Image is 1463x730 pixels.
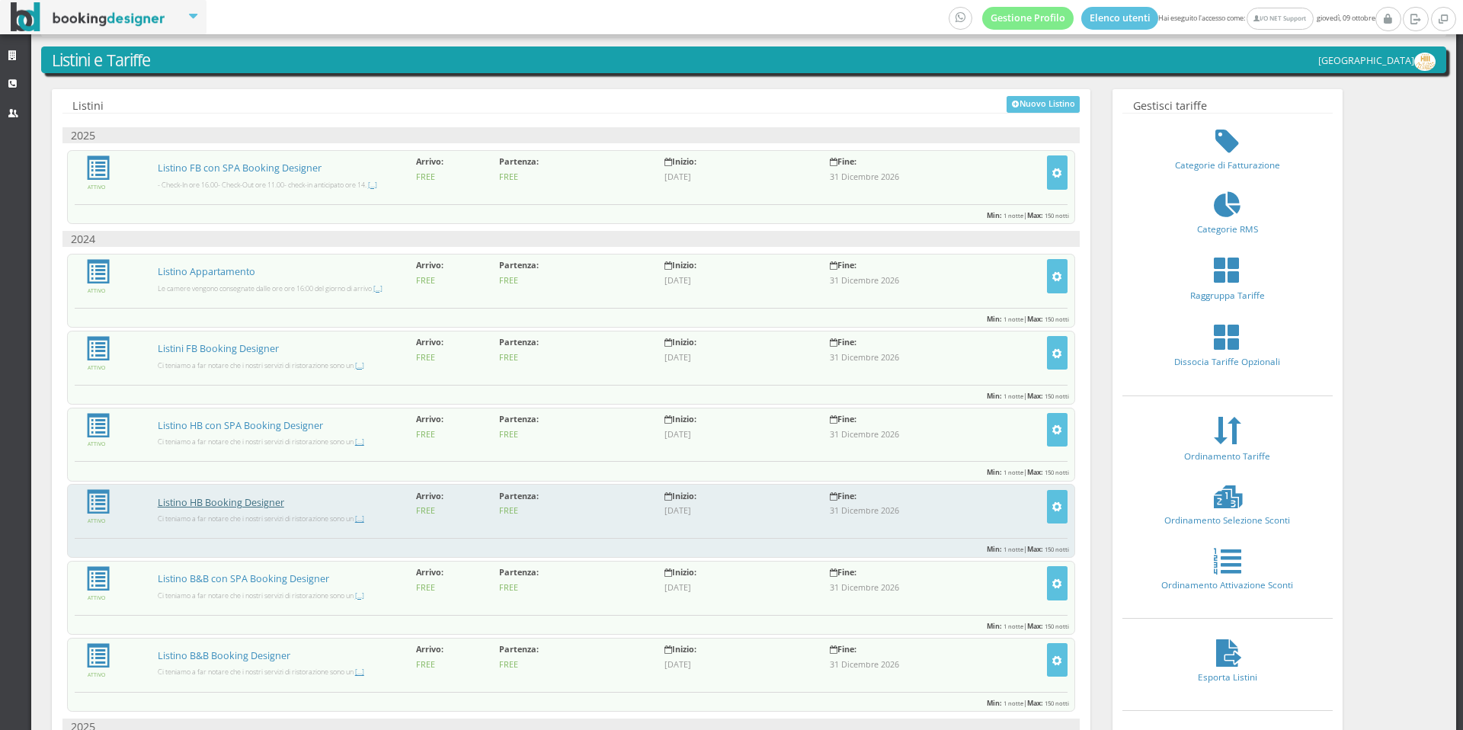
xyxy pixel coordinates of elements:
[499,566,539,578] label: Partenza:
[830,171,975,182] p: 31 Dicembre 2026
[158,649,290,662] a: Listino B&B Booking Designer
[373,283,383,293] a: [...]
[1318,53,1436,71] h5: [GEOGRAPHIC_DATA]
[664,171,809,182] p: [DATE]
[416,274,435,286] span: FREE
[830,581,975,593] p: 31 Dicembre 2026
[1122,315,1333,382] a: Dissocia Tariffe Opzionali
[416,658,435,670] span: FREE
[664,490,696,501] label: Inizio:
[416,643,443,655] label: Arrivo:
[499,504,518,516] span: FREE
[987,545,1069,558] div: |
[987,392,1069,405] div: |
[664,428,809,440] p: [DATE]
[1045,212,1069,219] small: 150 notti
[987,699,1002,709] label: Min:
[1004,392,1023,400] small: 1 notte
[987,699,1069,712] div: |
[1045,546,1069,553] small: 150 notti
[830,643,856,655] label: Fine:
[1122,632,1333,696] a: Esporta Listini
[416,428,435,440] span: FREE
[158,431,406,447] p: Ci teniamo a far notare che i nostri servizi di ristorazione sono un
[1134,671,1321,684] h2: Esporta Listini
[1122,120,1333,184] a: Categorie di Fatturazione
[499,351,518,363] span: FREE
[1134,355,1321,368] h2: Dissocia Tariffe Opzionali
[987,315,1069,328] div: |
[158,419,323,432] a: Listino HB con SPA Booking Designer
[1414,53,1436,71] img: 7c0862096cf711ef80740a08fec56849.png
[987,211,1069,224] div: |
[416,336,443,347] label: Arrivo:
[987,315,1002,325] label: Min:
[355,437,364,447] a: [...]
[158,661,406,677] p: Ci teniamo a far notare che i nostri servizi di ristorazione sono un
[416,581,435,593] span: FREE
[499,658,518,670] span: FREE
[1027,468,1043,478] label: Max:
[416,566,443,578] label: Arrivo:
[1004,469,1023,476] small: 1 notte
[830,504,975,516] p: 31 Dicembre 2026
[830,155,856,167] label: Fine:
[1122,540,1333,604] a: Ordinamento Attivazione Sconti
[664,581,809,593] p: [DATE]
[355,360,364,370] a: [...]
[499,413,539,424] label: Partenza:
[499,336,539,347] label: Partenza:
[1004,212,1023,219] small: 1 notte
[416,259,443,271] label: Arrivo:
[1122,410,1333,476] a: Ordinamento Tariffe
[158,354,406,370] p: Ci teniamo a far notare che i nostri servizi di ristorazione sono un
[830,413,856,424] label: Fine:
[1027,622,1043,632] label: Max:
[499,490,539,501] label: Partenza:
[355,667,364,677] a: [...]
[1045,700,1069,707] small: 150 notti
[830,259,856,271] label: Fine:
[664,351,809,363] p: [DATE]
[1045,315,1069,323] small: 150 notti
[86,440,106,449] div: Attivo
[830,490,856,501] label: Fine:
[1004,546,1023,553] small: 1 notte
[1027,699,1043,709] label: Max:
[949,7,1375,30] span: Hai eseguito l'accesso come: giovedì, 09 ottobre
[664,274,809,286] p: [DATE]
[11,2,165,32] img: BookingDesigner.com
[158,265,255,278] a: Listino Appartamento
[1122,249,1333,315] a: Raggruppa Tariffe
[830,274,975,286] p: 31 Dicembre 2026
[416,504,435,516] span: FREE
[830,336,856,347] label: Fine:
[86,363,106,373] div: Attivo
[664,658,809,670] p: [DATE]
[1122,184,1333,248] a: Categorie RMS
[416,413,443,424] label: Arrivo:
[1134,514,1321,527] h2: Ordinamento Selezione Sconti
[1045,469,1069,476] small: 150 notti
[664,155,696,167] label: Inizio:
[987,545,1002,555] label: Min:
[1027,545,1043,555] label: Max:
[158,277,406,293] p: Le camere vengono consegnate dalle ore ore 16:00 del giorno di arrivo
[1027,211,1043,221] label: Max:
[987,468,1069,481] div: |
[499,428,518,440] span: FREE
[664,259,696,271] label: Inizio:
[52,50,1436,70] h3: Listini e Tariffe
[158,342,279,355] a: Listini FB Booking Designer
[416,490,443,501] label: Arrivo:
[499,171,518,182] span: FREE
[1134,289,1321,302] h2: Raggruppa Tariffe
[355,514,364,523] a: [...]
[86,183,106,192] div: Attivo
[62,127,1080,143] h4: 2025
[499,581,518,593] span: FREE
[1004,700,1023,707] small: 1 notte
[1134,223,1321,235] h2: Categorie RMS
[72,99,104,112] div: Listini
[664,336,696,347] label: Inizio:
